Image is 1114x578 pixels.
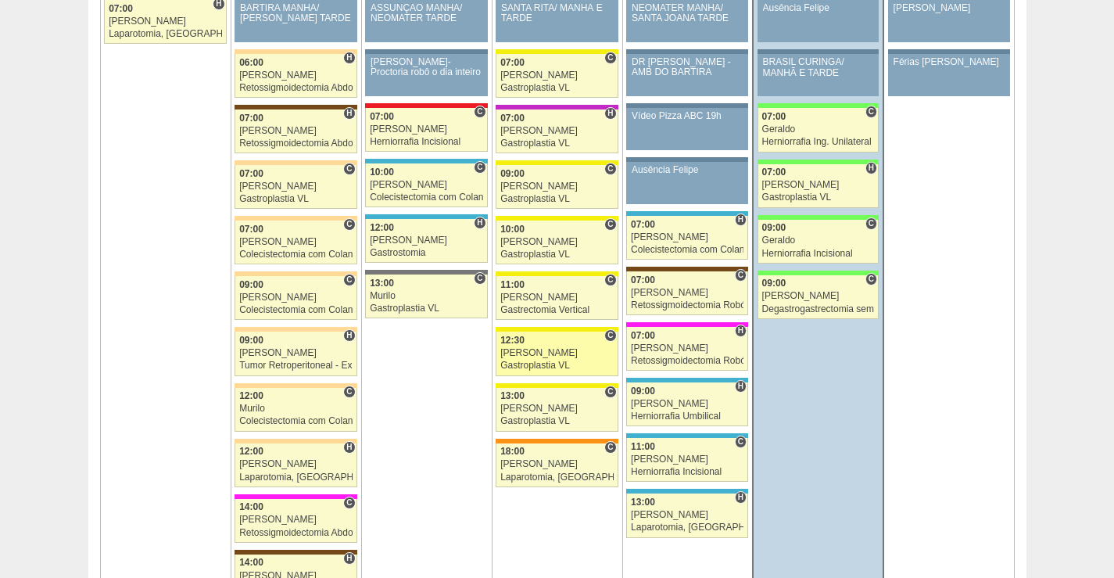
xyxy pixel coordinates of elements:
[500,361,614,371] div: Gastroplastia VL
[500,237,614,247] div: [PERSON_NAME]
[365,163,487,207] a: C 10:00 [PERSON_NAME] Colecistectomia com Colangiografia VL
[632,3,743,23] div: NEOMATER MANHÃ/ SANTA JOANA TARDE
[500,126,614,136] div: [PERSON_NAME]
[500,416,614,426] div: Gastroplastia VL
[239,181,353,192] div: [PERSON_NAME]
[370,278,394,289] span: 13:00
[626,211,748,216] div: Key: Neomater
[626,54,748,96] a: DR [PERSON_NAME] - AMB DO BARTIRA
[235,443,356,487] a: H 12:00 [PERSON_NAME] Laparotomia, [GEOGRAPHIC_DATA], Drenagem, Bridas VL
[762,278,786,289] span: 09:00
[500,70,614,81] div: [PERSON_NAME]
[370,111,394,122] span: 07:00
[239,250,353,260] div: Colecistectomia com Colangiografia VL
[626,267,748,271] div: Key: Santa Joana
[631,441,655,452] span: 11:00
[762,304,875,314] div: Degastrogastrectomia sem vago
[631,454,743,465] div: [PERSON_NAME]
[474,161,485,174] span: Consultório
[500,459,614,469] div: [PERSON_NAME]
[239,194,353,204] div: Gastroplastia VL
[235,388,356,432] a: C 12:00 Murilo Colecistectomia com Colangiografia VL
[604,163,616,175] span: Consultório
[235,109,356,153] a: H 07:00 [PERSON_NAME] Retossigmoidectomia Abdominal VL
[604,107,616,120] span: Hospital
[501,3,613,23] div: SANTA RITA/ MANHÃ E TARDE
[735,269,747,282] span: Consultório
[631,288,743,298] div: [PERSON_NAME]
[758,164,879,208] a: H 07:00 [PERSON_NAME] Gastroplastia VL
[365,159,487,163] div: Key: Neomater
[371,3,482,23] div: ASSUNÇÃO MANHÃ/ NEOMATER TARDE
[239,501,263,512] span: 14:00
[762,167,786,178] span: 07:00
[235,165,356,209] a: C 07:00 [PERSON_NAME] Gastroplastia VL
[758,49,879,54] div: Key: Aviso
[235,105,356,109] div: Key: Santa Joana
[239,126,353,136] div: [PERSON_NAME]
[604,274,616,286] span: Consultório
[762,249,875,259] div: Herniorrafia Incisional
[343,107,355,120] span: Hospital
[604,329,616,342] span: Consultório
[239,557,263,568] span: 14:00
[500,168,525,179] span: 09:00
[496,221,618,264] a: C 10:00 [PERSON_NAME] Gastroplastia VL
[758,108,879,152] a: C 07:00 Geraldo Herniorrafia Ing. Unilateral VL
[626,382,748,426] a: H 09:00 [PERSON_NAME] Herniorrafia Umbilical
[239,459,353,469] div: [PERSON_NAME]
[239,446,263,457] span: 12:00
[626,433,748,438] div: Key: Neomater
[235,221,356,264] a: C 07:00 [PERSON_NAME] Colecistectomia com Colangiografia VL
[239,70,353,81] div: [PERSON_NAME]
[758,220,879,264] a: C 09:00 Geraldo Herniorrafia Incisional
[631,275,655,285] span: 07:00
[604,218,616,231] span: Consultório
[235,160,356,165] div: Key: Bartira
[865,273,877,285] span: Consultório
[235,499,356,543] a: C 14:00 [PERSON_NAME] Retossigmoidectomia Abdominal VL
[343,274,355,286] span: Consultório
[500,305,614,315] div: Gastrectomia Vertical
[735,380,747,393] span: Hospital
[500,113,525,124] span: 07:00
[496,383,618,388] div: Key: Santa Rita
[735,491,747,504] span: Hospital
[631,467,743,477] div: Herniorrafia Incisional
[626,327,748,371] a: H 07:00 [PERSON_NAME] Retossigmoidectomia Robótica
[631,356,743,366] div: Retossigmoidectomia Robótica
[235,49,356,54] div: Key: Bartira
[370,222,394,233] span: 12:00
[365,214,487,219] div: Key: Neomater
[496,439,618,443] div: Key: São Luiz - SCS
[239,515,353,525] div: [PERSON_NAME]
[474,217,485,229] span: Hospital
[239,416,353,426] div: Colecistectomia com Colangiografia VL
[343,218,355,231] span: Consultório
[109,16,222,27] div: [PERSON_NAME]
[109,3,133,14] span: 07:00
[626,438,748,482] a: C 11:00 [PERSON_NAME] Herniorrafia Incisional
[239,335,263,346] span: 09:00
[735,325,747,337] span: Hospital
[496,332,618,375] a: C 12:30 [PERSON_NAME] Gastroplastia VL
[500,335,525,346] span: 12:30
[758,160,879,164] div: Key: Brasil
[763,3,874,13] div: Ausência Felipe
[500,404,614,414] div: [PERSON_NAME]
[631,497,655,508] span: 13:00
[239,390,263,401] span: 12:00
[239,528,353,538] div: Retossigmoidectomia Abdominal VL
[239,305,353,315] div: Colecistectomia com Colangiografia VL
[370,235,483,246] div: [PERSON_NAME]
[239,404,353,414] div: Murilo
[758,275,879,319] a: C 09:00 [PERSON_NAME] Degastrogastrectomia sem vago
[496,271,618,276] div: Key: Santa Rita
[343,552,355,565] span: Hospital
[500,57,525,68] span: 07:00
[626,49,748,54] div: Key: Aviso
[235,439,356,443] div: Key: Bartira
[370,303,483,314] div: Gastroplastia VL
[888,54,1010,96] a: Férias [PERSON_NAME]
[239,472,353,483] div: Laparotomia, [GEOGRAPHIC_DATA], Drenagem, Bridas VL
